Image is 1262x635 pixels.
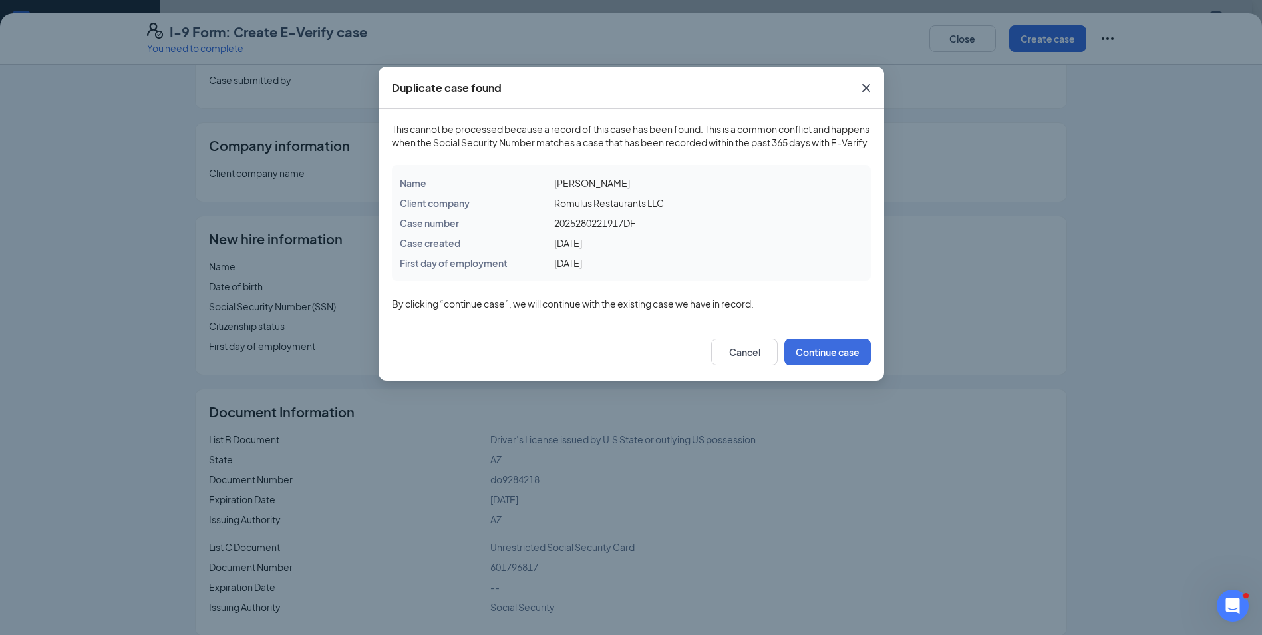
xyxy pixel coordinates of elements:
[400,237,460,249] span: Case created
[858,80,874,96] svg: Cross
[553,217,635,229] span: 2025280221917DF
[553,257,581,269] span: [DATE]
[848,67,884,109] button: Close
[784,339,871,365] button: Continue case
[392,81,502,95] div: Duplicate case found
[553,197,663,209] span: Romulus Restaurants LLC
[553,177,629,189] span: [PERSON_NAME]
[392,122,871,149] span: This cannot be processed because a record of this case has been found. This is a common conflict ...
[400,217,459,229] span: Case number
[1217,590,1249,622] iframe: Intercom live chat
[711,339,778,365] button: Cancel
[392,297,871,310] span: By clicking “continue case”, we will continue with the existing case we have in record.
[400,197,470,209] span: Client company
[400,257,508,269] span: First day of employment
[553,237,581,249] span: [DATE]
[400,177,426,189] span: Name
